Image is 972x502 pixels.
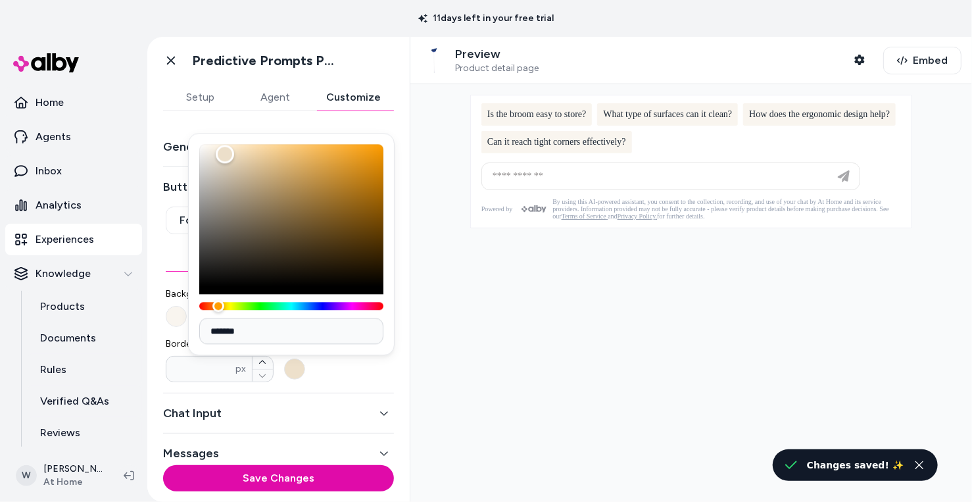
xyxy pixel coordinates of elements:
input: Border widthpx [166,363,236,376]
a: Reviews [27,417,142,449]
a: Rules [27,354,142,386]
p: Experiences [36,232,94,247]
button: Save Changes [163,465,394,491]
a: Agents [5,121,142,153]
a: Inbox [5,155,142,187]
p: Analytics [36,197,82,213]
p: Documents [40,330,96,346]
div: Color [199,144,383,286]
div: Changes saved! ✨ [807,457,904,473]
span: Product detail page [455,63,539,74]
button: Background color [166,306,187,327]
button: Messages [163,444,394,463]
button: Customize [313,84,394,111]
span: Border width [166,338,274,351]
button: Regular [166,245,268,271]
a: Documents [27,322,142,354]
p: 11 days left in your free trial [410,12,562,25]
div: Buttons [163,207,394,382]
span: Embed [913,53,948,68]
button: Close toast [911,457,927,473]
a: Analytics [5,189,142,221]
a: Experiences [5,224,142,255]
button: Border widthpx [253,369,273,382]
p: Knowledge [36,266,91,282]
p: Home [36,95,64,111]
div: Hue [199,302,383,310]
a: Home [5,87,142,118]
button: Embed [883,47,961,74]
img: alby Logo [13,53,79,72]
button: Knowledge [5,258,142,289]
p: [PERSON_NAME] [43,463,103,476]
p: Verified Q&As [40,393,109,409]
span: px [236,363,247,376]
button: General [163,138,394,156]
a: Products [27,291,142,322]
p: Products [40,299,85,314]
button: Setup [163,84,238,111]
span: Background color [166,288,274,301]
h1: Predictive Prompts PDP [192,53,340,69]
p: Preview [455,47,539,62]
p: Inbox [36,163,62,179]
a: Verified Q&As [27,386,142,417]
button: Agent [238,84,313,111]
button: Border color [284,359,305,380]
p: Agents [36,129,71,145]
span: W [16,465,37,486]
span: At Home [43,476,103,489]
button: Border widthpx [253,357,273,369]
button: Chat Input [163,404,394,422]
p: Reviews [40,425,80,441]
p: Rules [40,362,66,378]
button: Buttons [163,178,394,196]
button: W[PERSON_NAME]At Home [8,455,113,497]
button: Follow Up Buttons [166,207,391,234]
img: Mr. Clean Angle Broom, White, sold by At Home [421,47,447,74]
